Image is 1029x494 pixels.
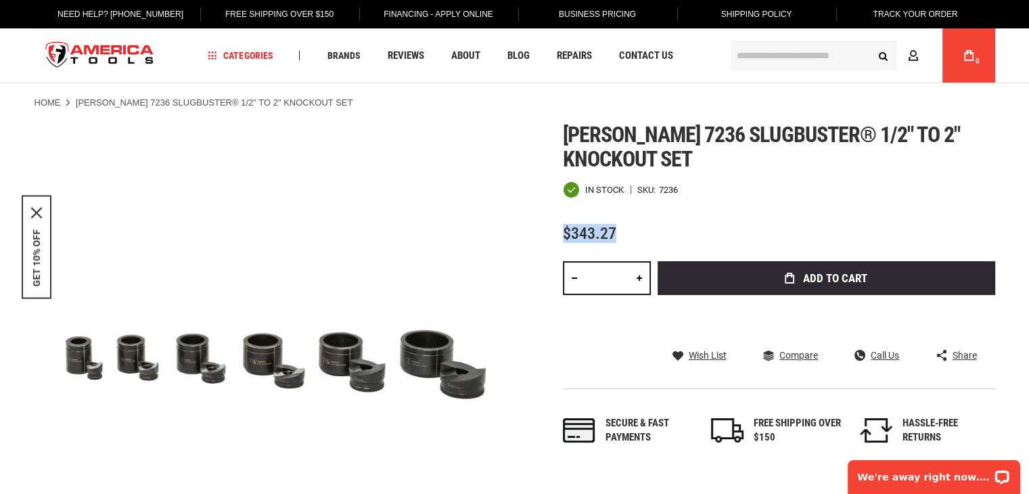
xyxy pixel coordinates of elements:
span: $343.27 [563,224,616,243]
img: shipping [711,418,744,443]
button: Add to Cart [658,261,995,295]
div: Secure & fast payments [605,416,693,445]
span: Categories [208,51,273,60]
a: store logo [35,30,166,81]
a: Categories [202,47,279,65]
span: Brands [327,51,360,60]
span: Contact Us [618,51,672,61]
strong: SKU [637,185,659,194]
img: payments [563,418,595,443]
a: Brands [321,47,366,65]
strong: [PERSON_NAME] 7236 SLUGBUSTER® 1/2" TO 2" KNOCKOUT SET [76,97,353,108]
span: Blog [507,51,529,61]
div: 7236 [659,185,678,194]
a: Call Us [854,349,899,361]
button: Close [31,208,42,219]
img: America Tools [35,30,166,81]
a: Reviews [381,47,430,65]
span: Share [952,351,976,360]
a: 0 [956,28,982,83]
span: Shipping Policy [721,9,792,19]
div: Availability [563,181,624,198]
iframe: Secure express checkout frame [655,299,998,338]
span: About [451,51,480,61]
span: Compare [779,351,818,360]
span: Call Us [871,351,899,360]
div: FREE SHIPPING OVER $150 [754,416,842,445]
span: Reviews [387,51,424,61]
iframe: LiveChat chat widget [839,451,1029,494]
a: Wish List [672,349,727,361]
a: Contact Us [612,47,679,65]
a: Blog [501,47,535,65]
a: Home [35,97,61,109]
span: Repairs [556,51,591,61]
img: returns [860,418,892,443]
div: HASSLE-FREE RETURNS [902,416,990,445]
a: About [444,47,486,65]
button: GET 10% OFF [31,229,42,287]
span: Wish List [689,351,727,360]
a: Repairs [550,47,597,65]
button: Search [871,43,896,68]
span: Add to Cart [803,273,867,284]
span: 0 [976,58,980,65]
span: In stock [585,185,624,194]
svg: close icon [31,208,42,219]
a: Compare [763,349,818,361]
span: [PERSON_NAME] 7236 slugbuster® 1/2" to 2" knockout set [563,122,961,172]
